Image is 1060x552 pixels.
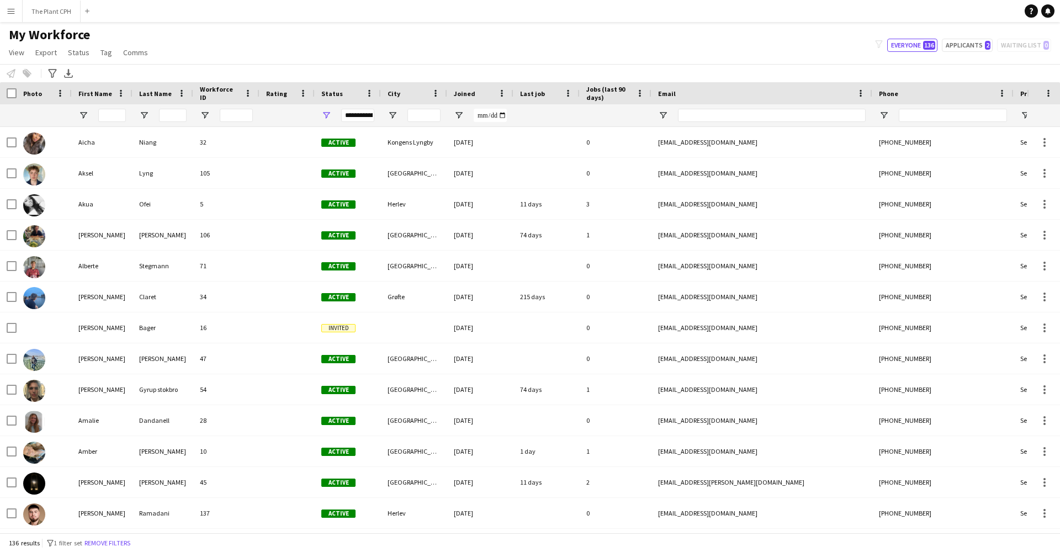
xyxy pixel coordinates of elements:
div: 0 [580,405,651,436]
input: City Filter Input [407,109,441,122]
div: [PHONE_NUMBER] [872,312,1014,343]
div: [EMAIL_ADDRESS][DOMAIN_NAME] [651,127,872,157]
div: 2 [580,467,651,497]
div: [DATE] [447,158,513,188]
div: [PERSON_NAME] [132,220,193,250]
button: Open Filter Menu [454,110,464,120]
span: Active [321,262,356,270]
div: 45 [193,467,259,497]
input: First Name Filter Input [98,109,126,122]
button: The Plant CPH [23,1,81,22]
div: [PERSON_NAME] [72,282,132,312]
button: Open Filter Menu [200,110,210,120]
span: Email [658,89,676,98]
button: Everyone136 [887,39,937,52]
img: Albert Lech-Gade [23,225,45,247]
div: 1 [580,436,651,466]
div: [PERSON_NAME] [132,467,193,497]
div: 74 days [513,220,580,250]
span: Rating [266,89,287,98]
div: [EMAIL_ADDRESS][PERSON_NAME][DOMAIN_NAME] [651,467,872,497]
div: 32 [193,127,259,157]
div: [EMAIL_ADDRESS][DOMAIN_NAME] [651,158,872,188]
span: City [388,89,400,98]
img: Amber Hansen [23,442,45,464]
div: [EMAIL_ADDRESS][DOMAIN_NAME] [651,343,872,374]
div: 1 [580,220,651,250]
div: 0 [580,127,651,157]
div: [PERSON_NAME] [72,467,132,497]
div: [PHONE_NUMBER] [872,467,1014,497]
div: 47 [193,343,259,374]
span: Photo [23,89,42,98]
span: Phone [879,89,898,98]
div: [DATE] [447,282,513,312]
div: [GEOGRAPHIC_DATA] [381,436,447,466]
div: 0 [580,498,651,528]
span: Tag [100,47,112,57]
div: [PHONE_NUMBER] [872,405,1014,436]
span: 2 [985,41,990,50]
div: [EMAIL_ADDRESS][DOMAIN_NAME] [651,374,872,405]
div: [PHONE_NUMBER] [872,374,1014,405]
span: Profile [1020,89,1042,98]
div: Ofei [132,189,193,219]
div: Ramadani [132,498,193,528]
div: [PERSON_NAME] [72,374,132,405]
div: [EMAIL_ADDRESS][DOMAIN_NAME] [651,189,872,219]
div: [DATE] [447,127,513,157]
div: 10 [193,436,259,466]
div: 0 [580,158,651,188]
span: Last job [520,89,545,98]
span: Active [321,386,356,394]
div: [DATE] [447,467,513,497]
img: Alfred Gyrup stokbro [23,380,45,402]
button: Open Filter Menu [321,110,331,120]
a: Export [31,45,61,60]
span: Active [321,355,356,363]
span: Active [321,231,356,240]
div: Claret [132,282,193,312]
div: 34 [193,282,259,312]
div: [EMAIL_ADDRESS][DOMAIN_NAME] [651,405,872,436]
button: Open Filter Menu [658,110,668,120]
div: 11 days [513,467,580,497]
a: View [4,45,29,60]
div: [EMAIL_ADDRESS][DOMAIN_NAME] [651,251,872,281]
span: View [9,47,24,57]
div: [DATE] [447,405,513,436]
div: Aicha [72,127,132,157]
app-action-btn: Advanced filters [46,67,59,80]
div: [DATE] [447,220,513,250]
div: 71 [193,251,259,281]
span: Active [321,293,356,301]
div: Stegmann [132,251,193,281]
div: [PERSON_NAME] [72,220,132,250]
div: [PHONE_NUMBER] [872,189,1014,219]
div: [DATE] [447,343,513,374]
div: [PERSON_NAME] [72,312,132,343]
div: Amber [72,436,132,466]
div: Kongens Lyngby [381,127,447,157]
div: [PHONE_NUMBER] [872,282,1014,312]
img: Aicha Niang [23,132,45,155]
span: Active [321,139,356,147]
div: Bager [132,312,193,343]
img: Alberte Stegmann [23,256,45,278]
div: [GEOGRAPHIC_DATA] [381,251,447,281]
img: Aksel Lyng [23,163,45,185]
span: Jobs (last 90 days) [586,85,632,102]
div: 106 [193,220,259,250]
div: [DATE] [447,498,513,528]
input: Workforce ID Filter Input [220,109,253,122]
span: Last Name [139,89,172,98]
span: 1 filter set [54,539,82,547]
div: 0 [580,251,651,281]
button: Open Filter Menu [879,110,889,120]
div: [GEOGRAPHIC_DATA] [381,343,447,374]
div: [EMAIL_ADDRESS][DOMAIN_NAME] [651,282,872,312]
div: 0 [580,343,651,374]
span: Status [68,47,89,57]
div: Amalie [72,405,132,436]
span: Workforce ID [200,85,240,102]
